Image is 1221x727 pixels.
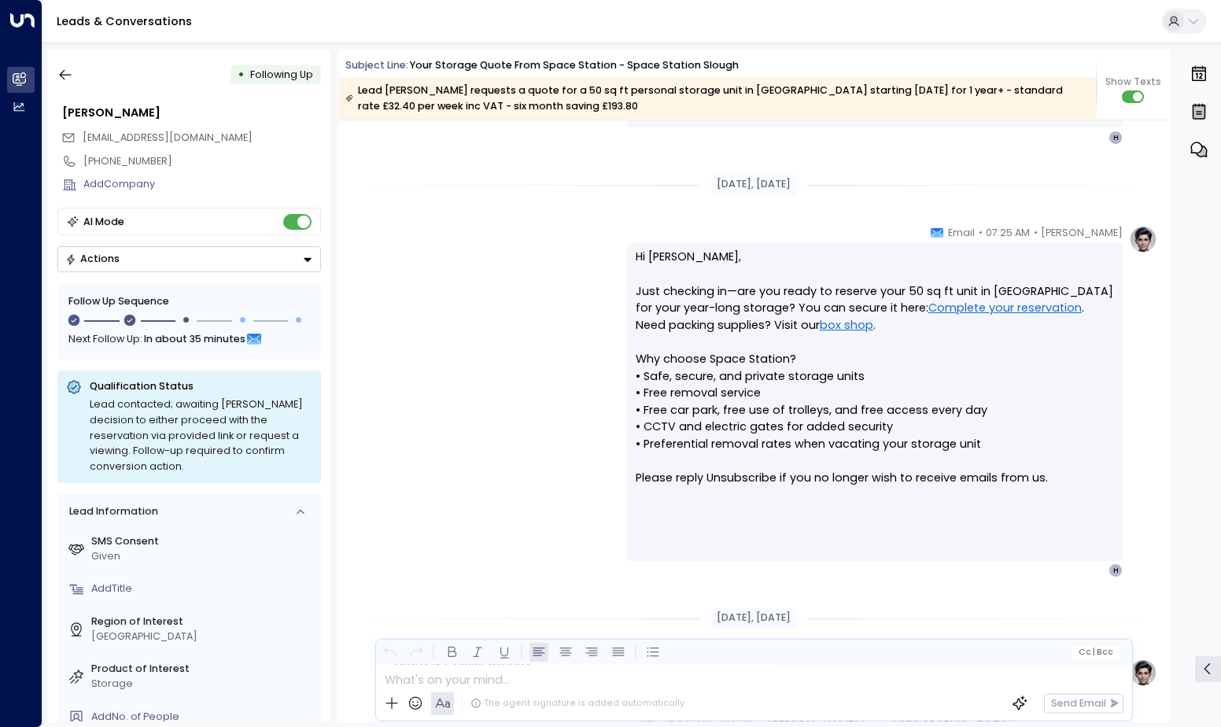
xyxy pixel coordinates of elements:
label: Region of Interest [91,614,315,629]
span: [PERSON_NAME] [1041,225,1123,241]
a: Complete your reservation [928,300,1082,317]
button: Cc|Bcc [1072,645,1119,659]
div: Follow Up Sequence [69,295,310,310]
span: Following Up [250,68,313,81]
label: Product of Interest [91,662,315,677]
div: Given [91,549,315,564]
span: hopemasola@yahoo.co.uk [83,131,253,146]
div: [GEOGRAPHIC_DATA] [91,629,315,644]
div: Lead contacted; awaiting [PERSON_NAME] decision to either proceed with the reservation via provid... [90,397,312,474]
a: Leads & Conversations [57,13,192,29]
div: Storage [91,677,315,692]
span: Cc Bcc [1078,648,1113,657]
span: 07:25 AM [986,225,1030,241]
span: In about 35 minutes [145,330,246,348]
div: Your storage quote from Space Station - Space Station Slough [410,58,739,73]
div: AddNo. of People [91,710,315,725]
button: Redo [407,643,426,662]
div: Next Follow Up: [69,330,310,348]
div: Button group with a nested menu [57,246,321,272]
div: [PERSON_NAME] [62,105,321,122]
img: profile-logo.png [1129,659,1157,687]
span: | [1093,648,1095,657]
button: Actions [57,246,321,272]
div: AI Mode [83,214,124,230]
div: The agent signature is added automatically [470,697,684,710]
p: Hi [PERSON_NAME], Just checking in—are you ready to reserve your 50 sq ft unit in [GEOGRAPHIC_DAT... [636,249,1114,504]
span: Email [948,225,975,241]
div: [DATE], [DATE] [711,175,796,195]
div: Lead [PERSON_NAME] requests a quote for a 50 sq ft personal storage unit in [GEOGRAPHIC_DATA] sta... [345,83,1087,114]
div: Actions [65,253,120,265]
div: H [1108,563,1123,578]
div: • [238,62,245,87]
button: Undo [380,643,400,662]
div: [DATE], [DATE] [711,608,796,629]
div: [PHONE_NUMBER] [83,154,321,169]
label: SMS Consent [91,534,315,549]
span: Show Texts [1105,75,1161,89]
img: profile-logo.png [1129,225,1157,253]
span: • [1034,225,1038,241]
a: box shop [820,317,873,334]
div: AddCompany [83,177,321,192]
p: Qualification Status [90,379,312,393]
div: H [1108,131,1123,145]
div: Lead Information [64,504,157,519]
span: • [979,225,983,241]
span: [EMAIL_ADDRESS][DOMAIN_NAME] [83,131,253,144]
span: Subject Line: [345,58,408,72]
div: AddTitle [91,581,315,596]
